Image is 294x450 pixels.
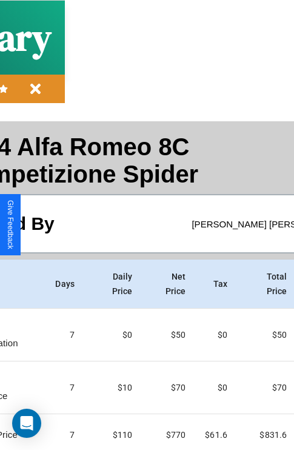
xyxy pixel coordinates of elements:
th: Days [45,260,84,309]
td: $ 70 [142,361,196,414]
td: 7 [45,361,84,414]
td: $ 50 [142,309,196,361]
th: Tax [195,260,237,309]
th: Net Price [142,260,196,309]
td: $10 [84,361,142,414]
div: Give Feedback [6,200,15,249]
td: $0 [195,361,237,414]
div: Open Intercom Messenger [12,409,41,438]
td: $0 [84,309,142,361]
th: Daily Price [84,260,142,309]
td: $0 [195,309,237,361]
td: 7 [45,309,84,361]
